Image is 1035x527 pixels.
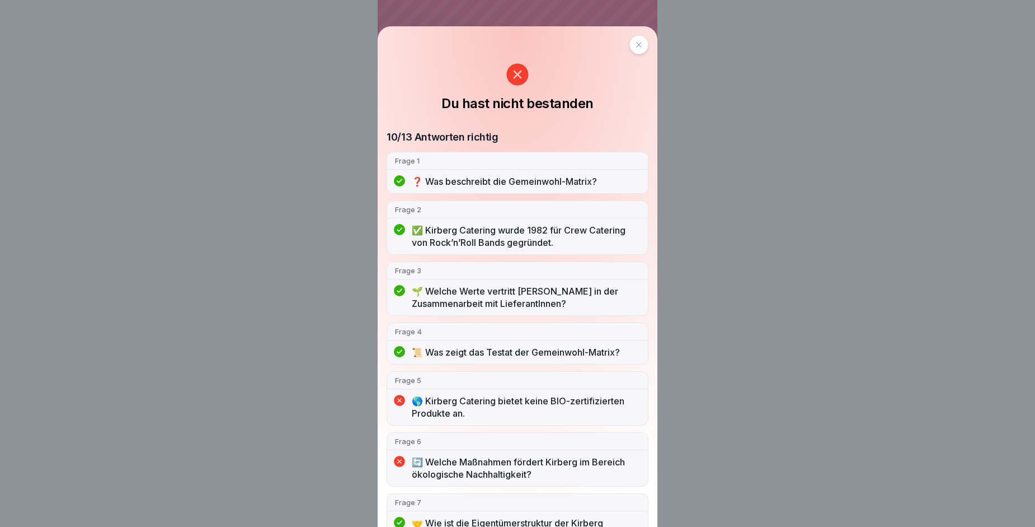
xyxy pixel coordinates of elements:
[395,327,640,337] p: Frage 4
[441,95,594,113] h1: Du hast nicht bestanden
[395,375,640,385] p: Frage 5
[387,130,498,144] p: 10/13 Antworten richtig
[395,497,640,507] p: Frage 7
[412,285,640,310] p: 🌱 Welche Werte vertritt [PERSON_NAME] in der Zusammenarbeit mit LieferantInnen?
[412,395,640,419] p: 🌎 Kirberg Catering bietet keine BIO-zertifizierten Produkte an.
[395,436,640,446] p: Frage 6
[412,456,640,481] p: 🔄 Welche Maßnahmen fördert Kirberg im Bereich ökologische Nachhaltigkeit?
[412,175,640,188] p: ❓ Was beschreibt die Gemeinwohl-Matrix?
[395,265,640,276] p: Frage 3
[412,346,640,358] p: 📜 Was zeigt das Testat der Gemeinwohl-Matrix?
[395,156,640,166] p: Frage 1
[412,224,640,249] p: ✅ Kirberg Catering wurde 1982 für Crew Catering von Rock’n’Roll Bands gegründet.
[395,204,640,214] p: Frage 2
